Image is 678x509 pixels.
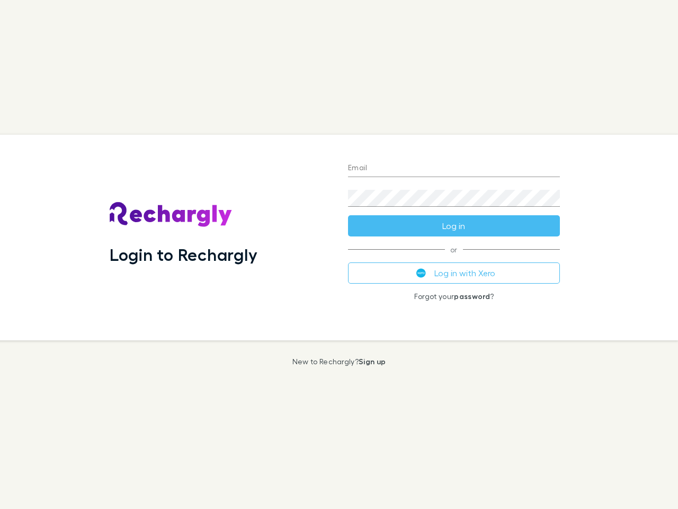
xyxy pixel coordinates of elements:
h1: Login to Rechargly [110,244,257,265]
img: Xero's logo [416,268,426,278]
p: Forgot your ? [348,292,560,301]
a: Sign up [359,357,386,366]
button: Log in with Xero [348,262,560,284]
img: Rechargly's Logo [110,202,233,227]
a: password [454,292,490,301]
p: New to Rechargly? [292,357,386,366]
button: Log in [348,215,560,236]
span: or [348,249,560,250]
